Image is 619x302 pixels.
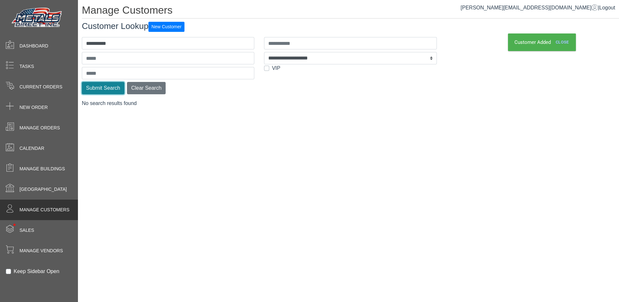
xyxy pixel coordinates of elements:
button: Clear Search [127,82,166,94]
a: New Customer [148,21,184,31]
div: | [461,4,615,12]
span: Manage Vendors [19,247,63,254]
span: Tasks [19,63,34,70]
span: Sales [19,227,34,234]
span: • [6,214,23,235]
img: Metals Direct Inc Logo [10,6,65,30]
h3: Customer Lookup [82,21,619,32]
div: No search results found [82,99,619,107]
a: [PERSON_NAME][EMAIL_ADDRESS][DOMAIN_NAME] [461,5,598,10]
span: Logout [599,5,615,10]
label: Keep Sidebar Open [14,268,59,275]
div: Customer Added [508,33,576,51]
button: Submit Search [82,82,124,94]
label: VIP [272,64,280,72]
a: Close [553,37,572,48]
button: New Customer [148,22,184,32]
span: Manage Orders [19,125,60,131]
span: Dashboard [19,43,48,49]
span: Manage Buildings [19,165,65,172]
h1: Manage Customers [82,4,619,19]
span: Calendar [19,145,44,152]
span: New Order [19,104,48,111]
span: [GEOGRAPHIC_DATA] [19,186,67,193]
span: Current Orders [19,84,62,90]
span: Manage Customers [19,206,69,213]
